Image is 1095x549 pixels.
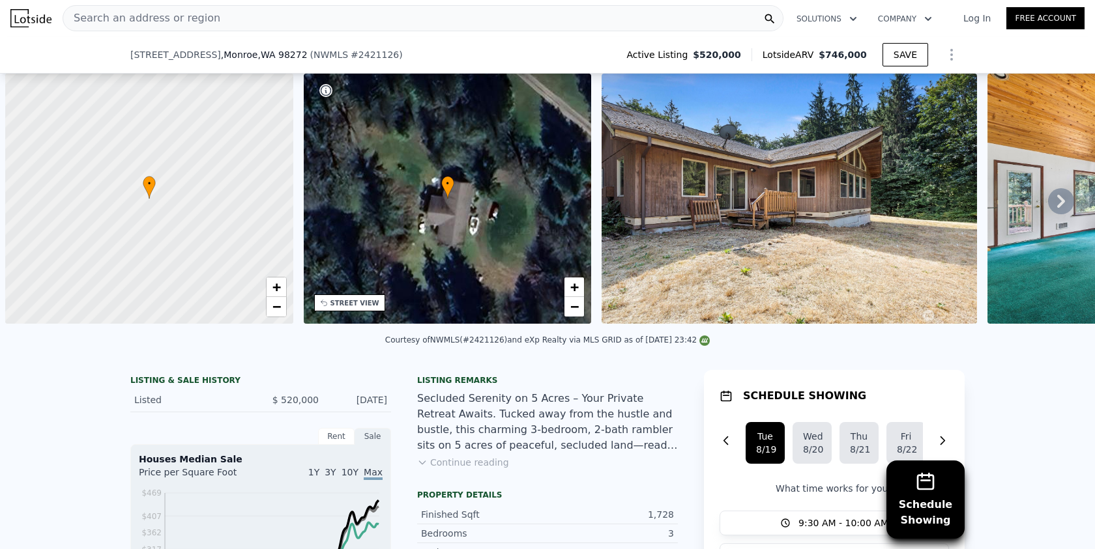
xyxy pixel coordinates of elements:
div: 8/20 [803,443,821,456]
span: $520,000 [693,48,741,61]
span: 10Y [342,467,358,477]
span: $ 520,000 [272,395,319,405]
div: Finished Sqft [421,508,547,521]
div: Bedrooms [421,527,547,540]
p: What time works for you? [720,482,949,495]
span: 3Y [325,467,336,477]
div: • [143,176,156,199]
div: 8/21 [850,443,868,456]
tspan: $469 [141,488,162,498]
img: Sale: 167475679 Parcel: 103937091 [602,74,977,324]
div: 8/19 [756,443,774,456]
button: Continue reading [417,456,509,469]
div: Fri [897,430,915,443]
span: , WA 98272 [257,49,307,60]
div: Listed [134,393,250,406]
div: Houses Median Sale [139,453,383,466]
button: Solutions [786,7,868,31]
div: 8/22 [897,443,915,456]
span: Active Listing [626,48,693,61]
span: • [441,178,454,190]
div: STREET VIEW [330,298,379,308]
span: Max [364,467,383,480]
tspan: $407 [141,512,162,521]
span: − [570,298,579,315]
span: , Monroe [221,48,308,61]
span: 9:30 AM - 10:00 AM [798,516,888,529]
div: Courtesy of NWMLS (#2421126) and eXp Realty via MLS GRID as of [DATE] 23:42 [385,335,710,345]
div: Listing remarks [417,375,678,386]
span: + [272,279,280,295]
div: Price per Square Foot [139,466,261,486]
span: 1Y [308,467,319,477]
div: [DATE] [329,393,387,406]
a: Zoom out [564,297,584,317]
button: ScheduleShowing [886,460,965,539]
span: + [570,279,579,295]
span: NWMLS [314,49,348,60]
div: 3 [547,527,674,540]
div: 1,728 [547,508,674,521]
div: Rent [318,428,355,445]
img: Lotside [10,9,51,27]
span: − [272,298,280,315]
div: Property details [417,490,678,500]
div: Thu [850,430,868,443]
a: Zoom in [267,277,286,297]
span: Search an address or region [63,10,220,26]
a: Free Account [1006,7,1085,29]
a: Zoom out [267,297,286,317]
tspan: $362 [141,528,162,537]
span: • [143,178,156,190]
button: SAVE [883,43,928,66]
div: ( ) [310,48,403,61]
button: Company [868,7,942,31]
div: Sale [355,428,391,445]
span: [STREET_ADDRESS] [130,48,221,61]
button: Wed8/20 [793,422,832,464]
button: Show Options [939,42,965,68]
a: Log In [948,12,1006,25]
span: # 2421126 [351,49,399,60]
div: • [441,176,454,199]
div: LISTING & SALE HISTORY [130,375,391,388]
span: Lotside ARV [763,48,819,61]
button: Fri8/22 [886,422,926,464]
button: 9:30 AM - 10:00 AM [720,511,949,535]
div: Secluded Serenity on 5 Acres – Your Private Retreat Awaits. Tucked away from the hustle and bustl... [417,391,678,453]
h1: SCHEDULE SHOWING [743,388,866,404]
span: $746,000 [819,49,867,60]
div: Wed [803,430,821,443]
img: NWMLS Logo [699,335,710,346]
button: Tue8/19 [746,422,785,464]
div: Tue [756,430,774,443]
a: Zoom in [564,277,584,297]
button: Thu8/21 [839,422,879,464]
